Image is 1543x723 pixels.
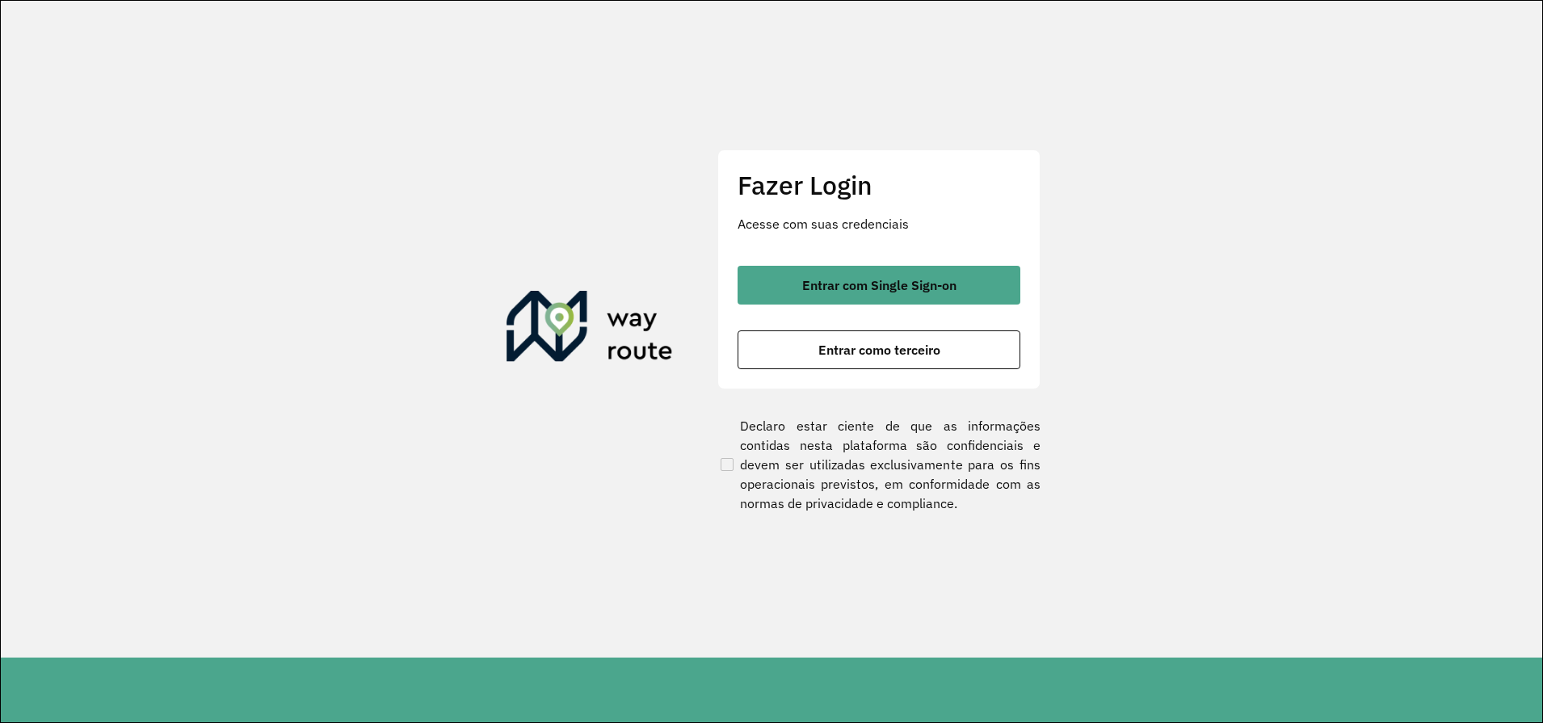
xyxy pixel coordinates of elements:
span: Entrar com Single Sign-on [802,279,956,292]
button: button [738,266,1020,305]
img: Roteirizador AmbevTech [507,291,673,368]
button: button [738,330,1020,369]
label: Declaro estar ciente de que as informações contidas nesta plataforma são confidenciais e devem se... [717,416,1041,513]
p: Acesse com suas credenciais [738,214,1020,233]
h2: Fazer Login [738,170,1020,200]
span: Entrar como terceiro [818,343,940,356]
